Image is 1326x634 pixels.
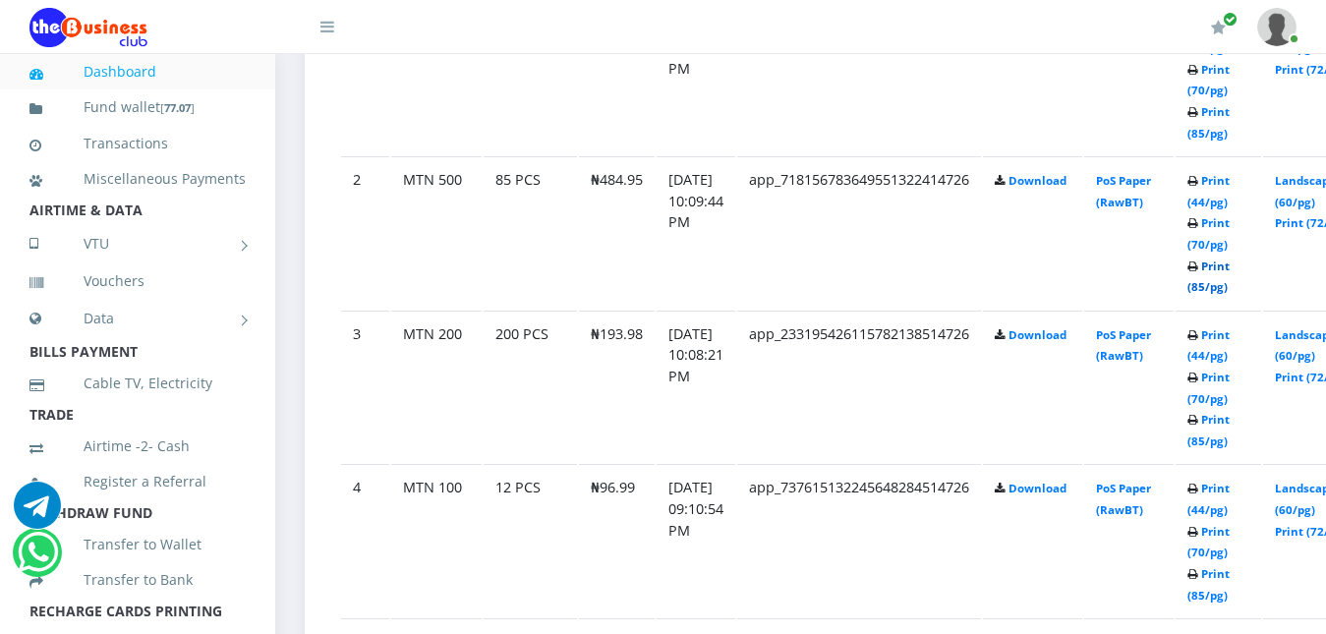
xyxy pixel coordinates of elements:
[14,496,61,529] a: Chat for support
[29,49,246,94] a: Dashboard
[1187,62,1230,98] a: Print (70/pg)
[29,522,246,567] a: Transfer to Wallet
[29,156,246,202] a: Miscellaneous Payments
[1187,259,1230,295] a: Print (85/pg)
[1009,481,1067,495] a: Download
[18,544,58,576] a: Chat for support
[29,557,246,603] a: Transfer to Bank
[29,361,246,406] a: Cable TV, Electricity
[29,85,246,131] a: Fund wallet[77.07]
[1187,412,1230,448] a: Print (85/pg)
[1187,566,1230,603] a: Print (85/pg)
[657,311,735,463] td: [DATE] 10:08:21 PM
[341,156,389,309] td: 2
[657,156,735,309] td: [DATE] 10:09:44 PM
[29,121,246,166] a: Transactions
[737,464,981,616] td: app_737615132245648284514726
[391,464,482,616] td: MTN 100
[29,459,246,504] a: Register a Referral
[1223,12,1238,27] span: Renew/Upgrade Subscription
[29,294,246,343] a: Data
[341,311,389,463] td: 3
[1009,173,1067,188] a: Download
[391,156,482,309] td: MTN 500
[341,3,389,155] td: 1
[579,311,655,463] td: ₦193.98
[1187,327,1230,364] a: Print (44/pg)
[484,156,577,309] td: 85 PCS
[737,3,981,155] td: app_428831973762443525114726
[1187,173,1230,209] a: Print (44/pg)
[1096,481,1151,517] a: PoS Paper (RawBT)
[391,3,482,155] td: MTN 100
[160,100,195,115] small: [ ]
[579,3,655,155] td: ₦96.99
[484,311,577,463] td: 200 PCS
[391,311,482,463] td: MTN 200
[1187,481,1230,517] a: Print (44/pg)
[29,259,246,304] a: Vouchers
[341,464,389,616] td: 4
[1096,173,1151,209] a: PoS Paper (RawBT)
[1187,215,1230,252] a: Print (70/pg)
[164,100,191,115] b: 77.07
[484,464,577,616] td: 12 PCS
[1187,370,1230,406] a: Print (70/pg)
[29,219,246,268] a: VTU
[1187,524,1230,560] a: Print (70/pg)
[29,8,147,47] img: Logo
[1257,8,1297,46] img: User
[1211,20,1226,35] i: Renew/Upgrade Subscription
[737,156,981,309] td: app_718156783649551322414726
[1096,327,1151,364] a: PoS Paper (RawBT)
[657,464,735,616] td: [DATE] 09:10:54 PM
[484,3,577,155] td: 15 PCS
[29,424,246,469] a: Airtime -2- Cash
[737,311,981,463] td: app_233195426115782138514726
[579,464,655,616] td: ₦96.99
[1187,104,1230,141] a: Print (85/pg)
[657,3,735,155] td: [DATE] 10:11:29 PM
[1009,327,1067,342] a: Download
[579,156,655,309] td: ₦484.95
